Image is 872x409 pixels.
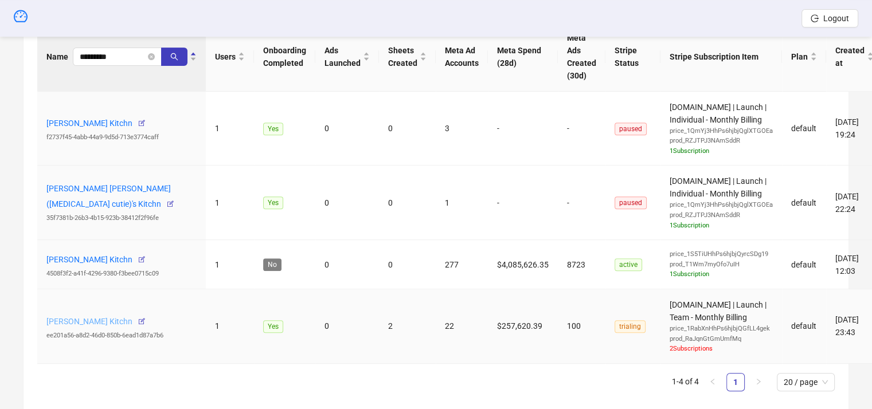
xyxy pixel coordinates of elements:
[615,320,646,333] span: trialing
[835,44,865,69] span: Created at
[388,44,417,69] span: Sheets Created
[46,255,132,264] a: [PERSON_NAME] Kitchn
[670,300,773,354] span: [DOMAIN_NAME] | Launch | Team - Monthly Billing
[379,166,436,240] td: 0
[670,146,773,156] div: 1 Subscription
[703,373,722,391] li: Previous Page
[823,14,849,23] span: Logout
[782,289,826,364] td: default
[206,240,254,289] td: 1
[379,22,436,92] th: Sheets Created
[46,213,197,223] div: 35f7381b-26b3-4b15-923b-38412f2f96fe
[670,259,773,270] div: prod_T1Wm7myOfo7uIH
[46,132,197,143] div: f2737f45-4abb-44a9-9d5d-713e3774caff
[605,22,660,92] th: Stripe Status
[315,166,379,240] td: 0
[670,324,773,334] div: price_1RabXnHhPs6hjbjQGfLL4gek
[14,9,28,23] span: dashboard
[263,258,281,271] span: No
[148,53,155,60] button: close-circle
[567,320,596,332] div: 100
[46,269,197,279] div: 4508f3f2-a41f-4296-9380-f3bee0715c09
[488,22,558,92] th: Meta Spend (28d)
[749,373,768,391] li: Next Page
[670,210,773,221] div: prod_RZJTPJ3NAmSddR
[324,44,361,69] span: Ads Launched
[782,240,826,289] td: default
[379,289,436,364] td: 2
[436,22,488,92] th: Meta Ad Accounts
[670,103,773,156] span: [DOMAIN_NAME] | Launch | Individual - Monthly Billing
[782,166,826,240] td: default
[315,240,379,289] td: 0
[46,119,132,128] a: [PERSON_NAME] Kitchn
[488,240,558,289] td: $4,085,626.35
[263,123,283,135] span: Yes
[315,22,379,92] th: Ads Launched
[567,258,596,271] div: 8723
[488,166,558,240] td: -
[670,249,773,259] div: price_1S5TiUHhPs6hjbjQyrcSDg19
[782,92,826,166] td: default
[615,196,647,209] span: paused
[670,269,773,280] div: 1 Subscription
[445,258,479,271] div: 277
[801,9,858,27] button: Logout
[782,22,826,92] th: Plan
[784,373,828,391] span: 20 / page
[46,331,197,341] div: ee201a56-a8d2-46d0-850b-6ead1d87a7b6
[315,289,379,364] td: 0
[254,22,315,92] th: Onboarding Completed
[379,240,436,289] td: 0
[46,317,132,326] a: [PERSON_NAME] Kitchn
[777,373,835,391] div: Page Size
[670,126,773,136] div: price_1QmYj3HhPs6hjbjQglXTGOEa
[445,122,479,135] div: 3
[811,14,819,22] span: logout
[558,22,605,92] th: Meta Ads Created (30d)
[670,200,773,210] div: price_1QmYj3HhPs6hjbjQglXTGOEa
[445,320,479,332] div: 22
[379,92,436,166] td: 0
[670,176,773,230] span: [DOMAIN_NAME] | Launch | Individual - Monthly Billing
[749,373,768,391] button: right
[567,196,596,209] div: -
[445,196,479,209] div: 1
[660,22,782,92] th: Stripe Subscription Item
[755,378,762,385] span: right
[206,289,254,364] td: 1
[567,122,596,135] div: -
[670,334,773,344] div: prod_RaJqnGtGmUmfMq
[670,344,773,354] div: 2 Subscription s
[670,136,773,146] div: prod_RZJTPJ3NAmSddR
[215,50,236,63] span: Users
[206,92,254,166] td: 1
[615,258,642,271] span: active
[709,378,716,385] span: left
[206,22,254,92] th: Users
[315,92,379,166] td: 0
[670,221,773,231] div: 1 Subscription
[488,289,558,364] td: $257,620.39
[488,92,558,166] td: -
[46,184,171,209] a: [PERSON_NAME] [PERSON_NAME] ([MEDICAL_DATA] cutie)'s Kitchn
[615,123,647,135] span: paused
[672,373,699,391] li: 1-4 of 4
[703,373,722,391] button: left
[791,50,808,63] span: Plan
[263,196,283,209] span: Yes
[170,53,178,61] span: search
[161,48,187,66] button: search
[727,373,744,391] a: 1
[263,320,283,333] span: Yes
[206,166,254,240] td: 1
[726,373,745,391] li: 1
